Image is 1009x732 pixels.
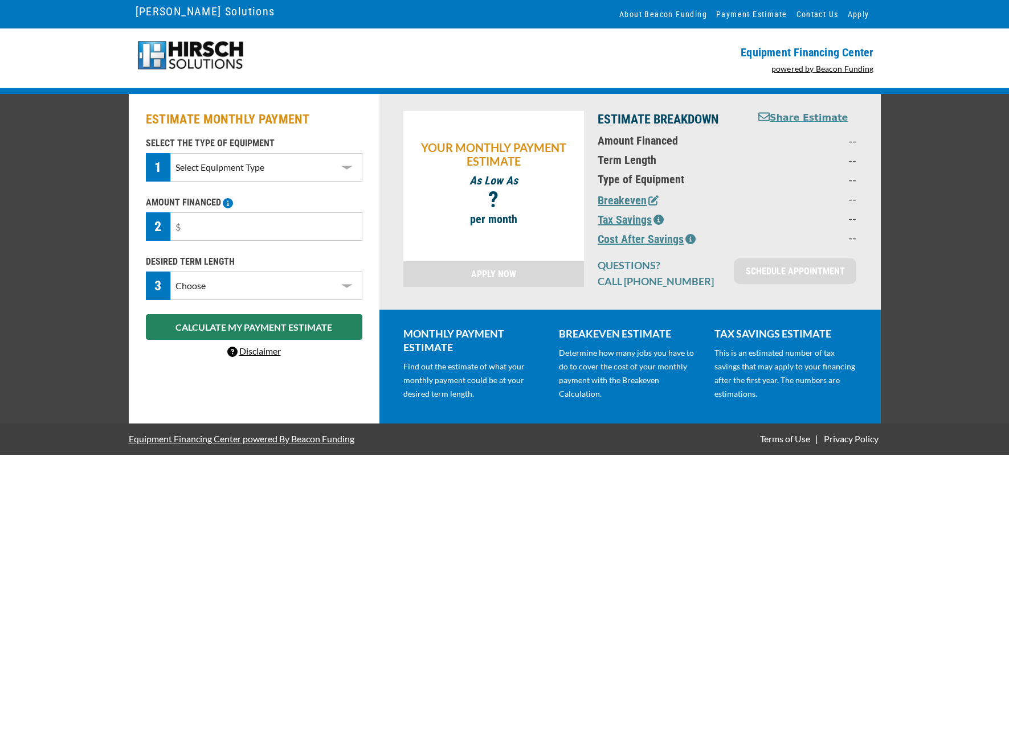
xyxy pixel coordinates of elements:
[598,274,720,288] p: CALL [PHONE_NUMBER]
[170,212,362,241] input: $
[598,231,696,248] button: Cost After Savings
[598,192,659,209] button: Breakeven
[146,196,362,209] p: AMOUNT FINANCED
[757,172,856,186] p: --
[227,346,281,356] a: Disclaimer
[757,153,856,167] p: --
[757,231,856,244] p: --
[409,141,579,168] p: YOUR MONTHLY PAYMENT ESTIMATE
[129,425,354,453] a: Equipment Financing Center powered By Beacon Funding
[136,40,246,71] img: Hirsch-logo-55px.png
[815,433,818,444] span: |
[146,212,171,241] div: 2
[598,134,743,147] p: Amount Financed
[403,360,545,401] p: Find out the estimate of what your monthly payment could be at your desired term length.
[409,174,579,187] p: As Low As
[146,137,362,150] p: SELECT THE TYPE OF EQUIPMENT
[512,46,874,59] p: Equipment Financing Center
[146,111,362,128] h2: ESTIMATE MONTHLY PAYMENT
[714,346,856,401] p: This is an estimated number of tax savings that may apply to your financing after the first year....
[136,2,275,21] a: [PERSON_NAME] Solutions
[559,327,701,340] p: BREAKEVEN ESTIMATE
[598,153,743,167] p: Term Length
[559,346,701,401] p: Determine how many jobs you have to do to cover the cost of your monthly payment with the Breakev...
[598,258,720,272] p: QUESTIONS?
[598,111,743,128] p: ESTIMATE BREAKDOWN
[403,327,545,354] p: MONTHLY PAYMENT ESTIMATE
[757,192,856,205] p: --
[771,64,874,73] a: powered by Beacon Funding
[409,212,579,226] p: per month
[822,433,881,444] a: Privacy Policy
[598,211,664,228] button: Tax Savings
[758,111,848,125] button: Share Estimate
[403,261,585,287] a: APPLY NOW
[598,172,743,186] p: Type of Equipment
[757,211,856,225] p: --
[714,327,856,340] p: TAX SAVINGS ESTIMATE
[146,153,171,182] div: 1
[734,258,856,284] a: SCHEDULE APPOINTMENT
[146,272,171,300] div: 3
[146,255,362,269] p: DESIRED TERM LENGTH
[758,433,812,444] a: Terms of Use
[409,193,579,207] p: ?
[757,134,856,147] p: --
[146,314,362,340] button: CALCULATE MY PAYMENT ESTIMATE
